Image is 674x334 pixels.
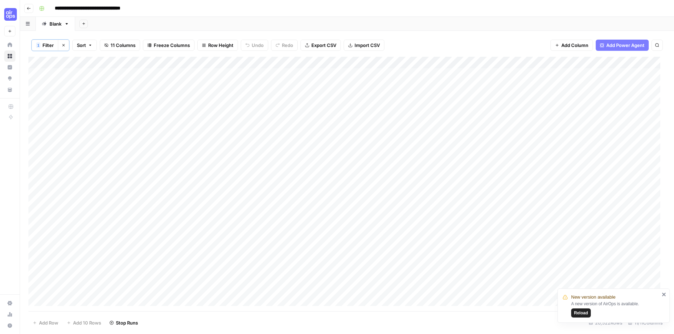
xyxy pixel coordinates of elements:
span: 1 [37,42,39,48]
div: 20,522 Rows [586,317,625,328]
div: 11/11 Columns [625,317,666,328]
button: Row Height [197,40,238,51]
button: 1Filter [32,40,58,51]
div: A new version of AirOps is available. [571,301,660,318]
img: Cohort 5 Logo [4,8,17,21]
button: Help + Support [4,320,15,331]
a: Settings [4,298,15,309]
button: Add Power Agent [596,40,649,51]
span: New version available [571,294,615,301]
span: Reload [574,310,588,316]
button: Add 10 Rows [62,317,105,328]
a: Usage [4,309,15,320]
a: Insights [4,62,15,73]
span: Undo [252,42,264,49]
div: Blank [49,20,61,27]
span: 11 Columns [111,42,136,49]
button: Add Row [28,317,62,328]
button: Undo [241,40,268,51]
button: Stop Runs [105,317,142,328]
a: Home [4,39,15,50]
button: Import CSV [344,40,384,51]
div: 1 [36,42,40,48]
a: Your Data [4,84,15,95]
span: Stop Runs [116,319,138,326]
span: Import CSV [355,42,380,49]
button: Freeze Columns [143,40,194,51]
button: Export CSV [300,40,341,51]
span: Row Height [208,42,233,49]
button: Redo [271,40,298,51]
button: Reload [571,308,591,318]
span: Add Row [39,319,58,326]
span: Redo [282,42,293,49]
span: Export CSV [311,42,336,49]
span: Add 10 Rows [73,319,101,326]
a: Blank [36,17,75,31]
span: Freeze Columns [154,42,190,49]
span: Filter [42,42,54,49]
span: Add Column [561,42,588,49]
span: Add Power Agent [606,42,645,49]
a: Browse [4,50,15,62]
button: close [662,292,667,297]
a: Opportunities [4,73,15,84]
button: Sort [72,40,97,51]
span: Sort [77,42,86,49]
button: Workspace: Cohort 5 [4,6,15,23]
button: 11 Columns [100,40,140,51]
button: Add Column [550,40,593,51]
